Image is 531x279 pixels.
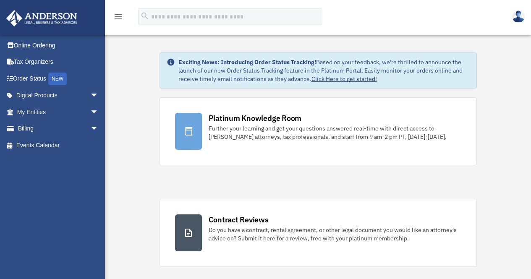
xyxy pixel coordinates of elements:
[48,73,67,85] div: NEW
[178,58,470,83] div: Based on your feedback, we're thrilled to announce the launch of our new Order Status Tracking fe...
[209,226,461,242] div: Do you have a contract, rental agreement, or other legal document you would like an attorney's ad...
[178,58,316,66] strong: Exciting News: Introducing Order Status Tracking!
[113,12,123,22] i: menu
[209,214,269,225] div: Contract Reviews
[160,97,477,165] a: Platinum Knowledge Room Further your learning and get your questions answered real-time with dire...
[6,104,111,120] a: My Entitiesarrow_drop_down
[113,15,123,22] a: menu
[6,120,111,137] a: Billingarrow_drop_down
[6,87,111,104] a: Digital Productsarrow_drop_down
[90,104,107,121] span: arrow_drop_down
[209,113,302,123] div: Platinum Knowledge Room
[209,124,461,141] div: Further your learning and get your questions answered real-time with direct access to [PERSON_NAM...
[160,199,477,267] a: Contract Reviews Do you have a contract, rental agreement, or other legal document you would like...
[4,10,80,26] img: Anderson Advisors Platinum Portal
[90,87,107,104] span: arrow_drop_down
[512,10,525,23] img: User Pic
[140,11,149,21] i: search
[90,120,107,138] span: arrow_drop_down
[6,37,111,54] a: Online Ordering
[6,54,111,70] a: Tax Organizers
[311,75,377,83] a: Click Here to get started!
[6,137,111,154] a: Events Calendar
[6,70,111,87] a: Order StatusNEW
